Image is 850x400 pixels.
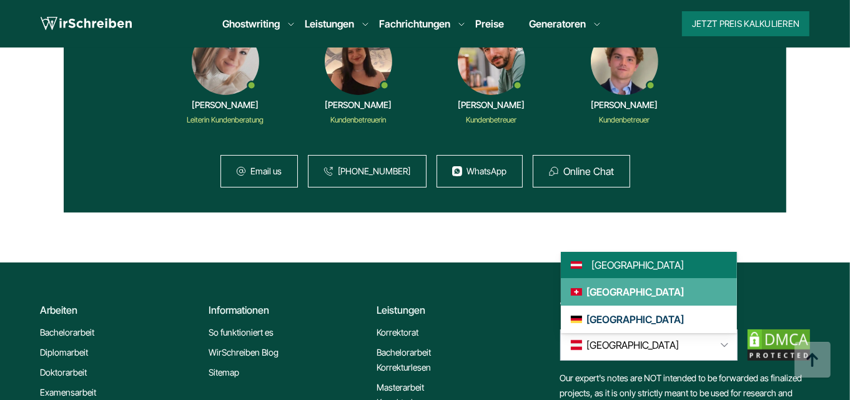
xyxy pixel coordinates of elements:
div: Kundenbetreuer [467,115,517,125]
a: So funktioniert es [209,325,274,340]
div: Kundenbetreuer [600,115,650,125]
span: [GEOGRAPHIC_DATA] [587,337,680,352]
button: Online Chat [564,166,615,177]
div: [PERSON_NAME] [192,100,259,110]
a: Ghostwriting [222,16,280,31]
img: Paul [458,27,525,95]
a: Bachelorarbeit [41,325,95,340]
img: Laura [325,27,392,95]
a: Examensarbeit [41,385,97,400]
img: logo-footer [560,302,651,316]
a: Sitemap [209,365,239,380]
div: Informationen [209,302,344,317]
a: Korrektorat [377,325,418,340]
a: Email us [251,166,282,176]
img: logo wirschreiben [41,14,132,33]
button: Jetzt Preis kalkulieren [682,11,809,36]
a: Fachrichtungen [379,16,450,31]
img: dmca [748,329,810,361]
a: [PHONE_NUMBER] [339,166,411,176]
a: Leistungen [305,16,354,31]
a: Doktorarbeit [41,365,87,380]
div: [PERSON_NAME] [325,100,392,110]
a: WhatsApp [467,166,507,176]
a: Bachelorarbeit Korrekturlesen [377,345,477,375]
span: [GEOGRAPHIC_DATA] [561,252,737,278]
a: Generatoren [529,16,586,31]
div: Arbeiten [41,302,176,317]
a: WirSchreiben Blog [209,345,279,360]
div: Leiterin Kundenberatung [187,115,264,125]
a: [GEOGRAPHIC_DATA] [561,306,737,333]
img: Jonas [591,27,658,95]
div: Leistungen [377,302,512,317]
a: Diplomarbeit [41,345,89,360]
div: [PERSON_NAME] [458,100,525,110]
a: Preise [475,17,504,30]
a: [GEOGRAPHIC_DATA] [561,278,737,306]
div: [PERSON_NAME] [591,100,658,110]
div: Kundenbetreuerin [331,115,387,125]
img: Emma [192,27,259,95]
img: button top [794,342,831,379]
